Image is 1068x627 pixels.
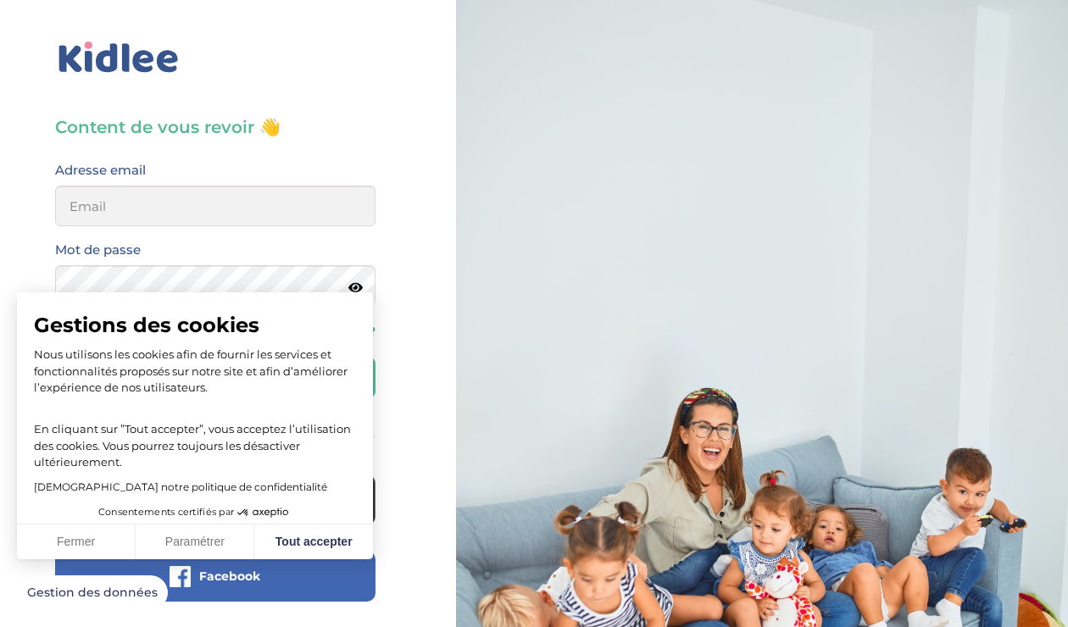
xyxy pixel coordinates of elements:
img: facebook.png [170,566,191,587]
button: Fermer le widget sans consentement [17,575,168,611]
a: [DEMOGRAPHIC_DATA] notre politique de confidentialité [34,480,327,493]
svg: Axeptio [237,487,288,538]
p: Nous utilisons les cookies afin de fournir les services et fonctionnalités proposés sur notre sit... [34,347,356,397]
p: En cliquant sur ”Tout accepter”, vous acceptez l’utilisation des cookies. Vous pourrez toujours l... [34,405,356,471]
span: Facebook [199,568,260,585]
button: Tout accepter [254,524,373,560]
img: logo_kidlee_bleu [55,38,182,77]
span: Gestion des données [27,585,158,601]
button: Consentements certifiés par [90,502,300,524]
button: Facebook [55,551,375,602]
a: Facebook [55,580,375,596]
button: Paramétrer [136,524,254,560]
span: Consentements certifiés par [98,508,234,517]
span: Gestions des cookies [34,313,356,338]
label: Mot de passe [55,239,141,261]
h3: Content de vous revoir 👋 [55,115,375,139]
label: Adresse email [55,159,146,181]
button: Fermer [17,524,136,560]
input: Email [55,186,375,226]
